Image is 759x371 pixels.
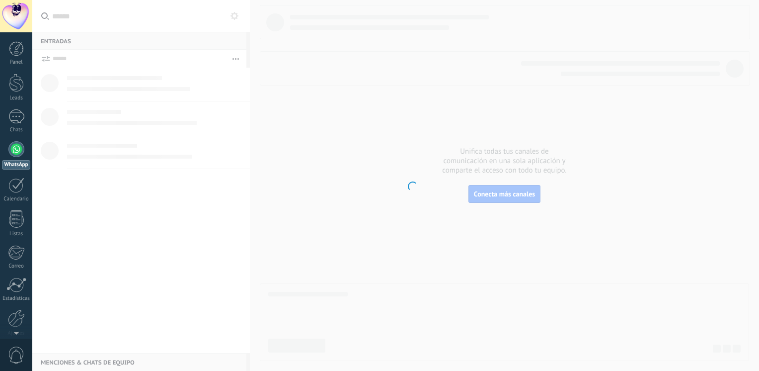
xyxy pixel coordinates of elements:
div: WhatsApp [2,160,30,170]
div: Leads [2,95,31,101]
div: Panel [2,59,31,66]
div: Estadísticas [2,295,31,302]
div: Chats [2,127,31,133]
div: Listas [2,231,31,237]
div: Calendario [2,196,31,202]
div: Correo [2,263,31,270]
